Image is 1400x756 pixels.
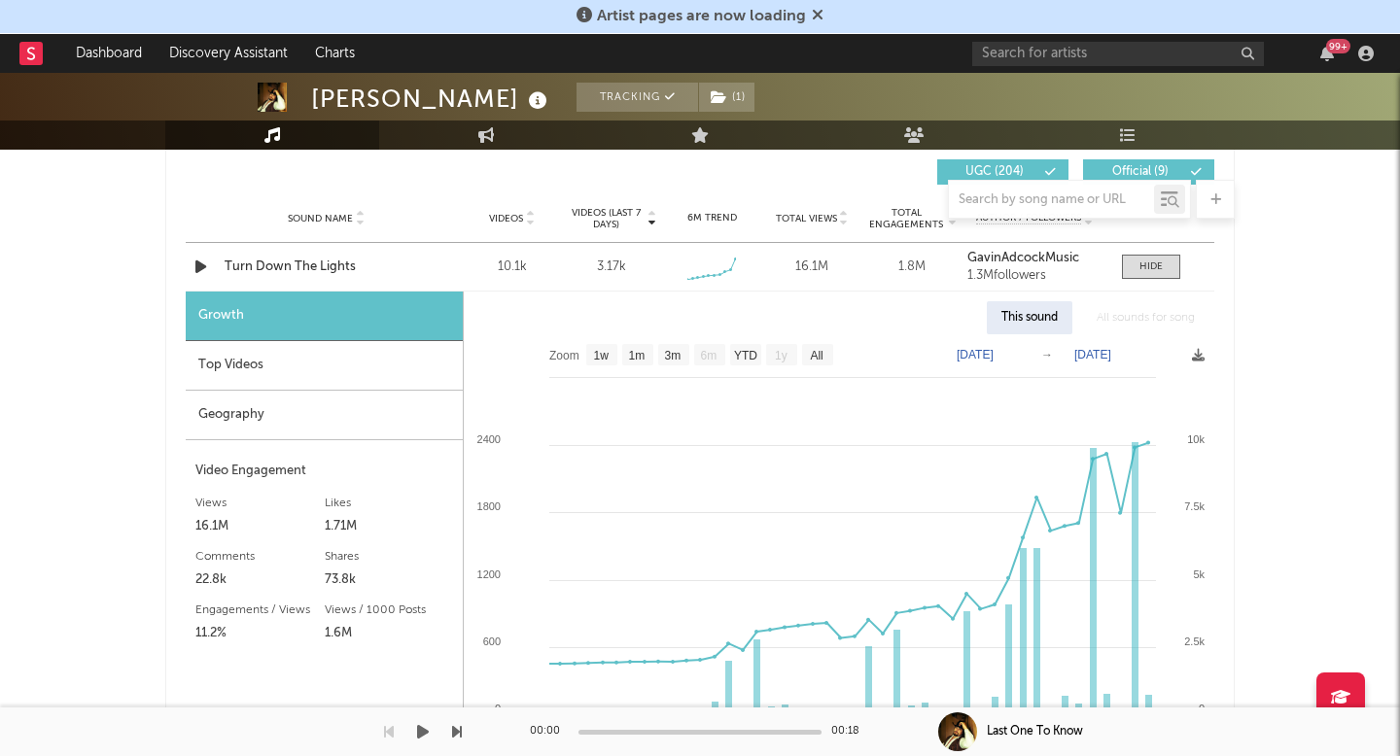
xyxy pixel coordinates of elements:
[629,349,646,362] text: 1m
[325,599,454,622] div: Views / 1000 Posts
[1074,348,1111,361] text: [DATE]
[597,258,626,277] div: 3.17k
[597,9,806,24] span: Artist pages are now loading
[967,252,1102,265] a: GavinAdcockMusic
[483,636,501,647] text: 600
[957,348,994,361] text: [DATE]
[495,703,501,714] text: 0
[325,545,454,568] div: Shares
[967,252,1079,264] strong: GavinAdcockMusic
[186,341,463,391] div: Top Videos
[812,9,823,24] span: Dismiss
[186,292,463,341] div: Growth
[701,349,717,362] text: 6m
[195,568,325,592] div: 22.8k
[594,349,610,362] text: 1w
[311,83,552,115] div: [PERSON_NAME]
[734,349,757,362] text: YTD
[325,568,454,592] div: 73.8k
[775,349,787,362] text: 1y
[1320,46,1334,61] button: 99+
[1184,500,1205,512] text: 7.5k
[195,545,325,568] div: Comments
[1199,703,1205,714] text: 0
[195,460,453,483] div: Video Engagement
[1184,636,1205,647] text: 2.5k
[699,83,754,112] button: (1)
[937,159,1068,185] button: UGC(204)
[987,301,1072,334] div: This sound
[195,492,325,515] div: Views
[195,515,325,538] div: 16.1M
[156,34,301,73] a: Discovery Assistant
[549,349,579,362] text: Zoom
[195,599,325,622] div: Engagements / Views
[477,433,501,445] text: 2400
[987,723,1083,740] div: Last One To Know
[325,492,454,515] div: Likes
[967,269,1102,283] div: 1.3M followers
[467,258,557,277] div: 10.1k
[831,720,870,743] div: 00:18
[477,568,501,580] text: 1200
[1096,166,1185,178] span: Official ( 9 )
[186,391,463,440] div: Geography
[972,42,1264,66] input: Search for artists
[1082,301,1209,334] div: All sounds for song
[949,192,1154,208] input: Search by song name or URL
[810,349,822,362] text: All
[1083,159,1214,185] button: Official(9)
[1187,433,1205,445] text: 10k
[225,258,428,277] a: Turn Down The Lights
[477,500,501,512] text: 1800
[301,34,368,73] a: Charts
[867,258,958,277] div: 1.8M
[950,166,1039,178] span: UGC ( 204 )
[698,83,755,112] span: ( 1 )
[1326,39,1350,53] div: 99 +
[325,622,454,645] div: 1.6M
[195,622,325,645] div: 11.2%
[1041,348,1053,361] text: →
[1193,568,1205,580] text: 5k
[767,258,857,277] div: 16.1M
[577,83,698,112] button: Tracking
[530,720,569,743] div: 00:00
[665,349,682,362] text: 3m
[325,515,454,538] div: 1.71M
[62,34,156,73] a: Dashboard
